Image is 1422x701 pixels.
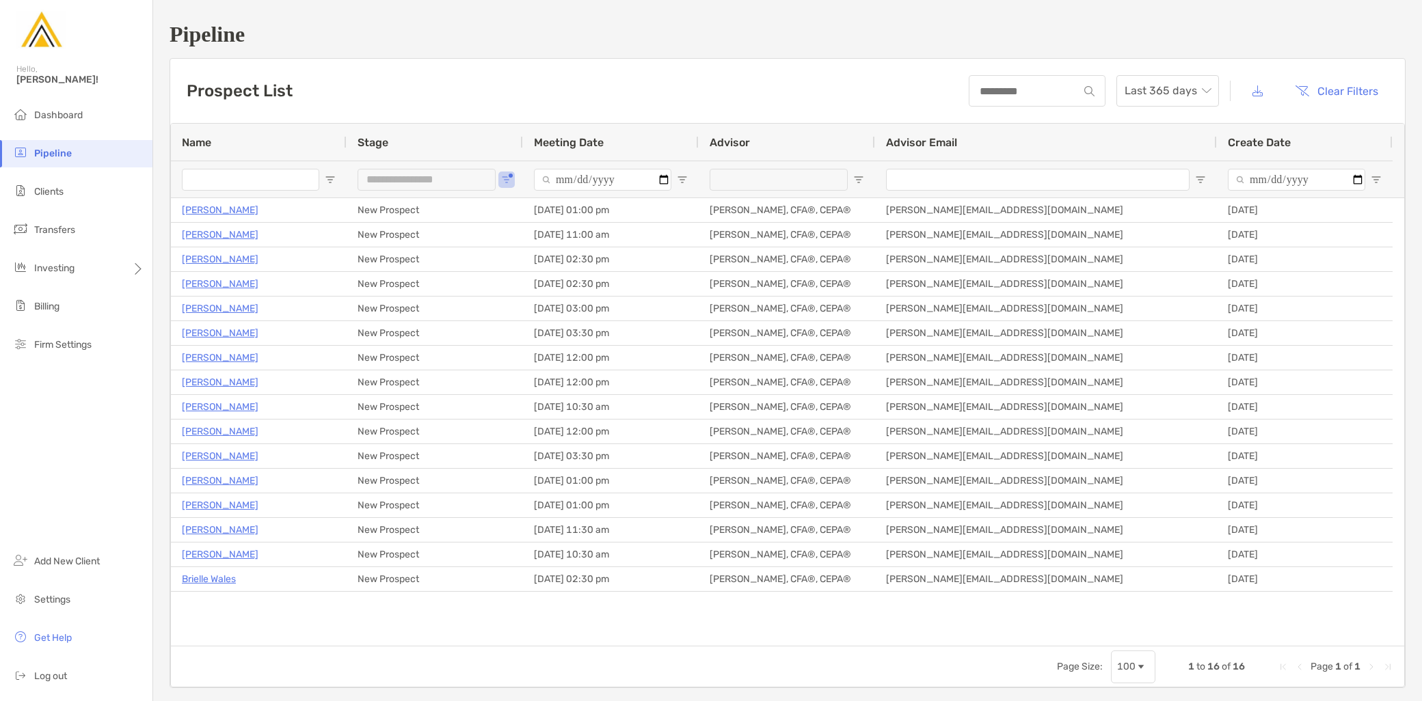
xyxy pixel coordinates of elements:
[699,518,875,542] div: [PERSON_NAME], CFA®, CEPA®
[1207,661,1220,672] span: 16
[182,521,258,538] p: [PERSON_NAME]
[523,395,699,419] div: [DATE] 10:30 am
[699,321,875,345] div: [PERSON_NAME], CFA®, CEPA®
[34,555,100,567] span: Add New Client
[347,370,523,394] div: New Prospect
[523,420,699,443] div: [DATE] 12:00 pm
[699,469,875,493] div: [PERSON_NAME], CFA®, CEPA®
[182,202,258,219] a: [PERSON_NAME]
[347,198,523,222] div: New Prospect
[875,493,1217,517] div: [PERSON_NAME][EMAIL_ADDRESS][DOMAIN_NAME]
[501,174,512,185] button: Open Filter Menu
[1084,86,1095,96] img: input icon
[1354,661,1360,672] span: 1
[34,186,64,197] span: Clients
[699,198,875,222] div: [PERSON_NAME], CFA®, CEPA®
[886,169,1190,191] input: Advisor Email Filter Input
[347,395,523,419] div: New Prospect
[325,174,336,185] button: Open Filter Menu
[12,590,29,607] img: settings icon
[1371,174,1382,185] button: Open Filter Menu
[875,542,1217,566] div: [PERSON_NAME][EMAIL_ADDRESS][DOMAIN_NAME]
[347,420,523,443] div: New Prospect
[182,571,236,588] p: Brielle Wales
[853,174,864,185] button: Open Filter Menu
[523,469,699,493] div: [DATE] 01:00 pm
[347,223,523,247] div: New Prospect
[12,297,29,314] img: billing icon
[12,552,29,568] img: add_new_client icon
[1217,518,1393,542] div: [DATE]
[12,667,29,683] img: logout icon
[1228,136,1291,149] span: Create Date
[1196,661,1205,672] span: to
[182,349,258,366] a: [PERSON_NAME]
[347,272,523,296] div: New Prospect
[1217,370,1393,394] div: [DATE]
[699,370,875,394] div: [PERSON_NAME], CFA®, CEPA®
[182,497,258,514] p: [PERSON_NAME]
[886,136,957,149] span: Advisor Email
[677,174,688,185] button: Open Filter Menu
[699,542,875,566] div: [PERSON_NAME], CFA®, CEPA®
[182,398,258,415] a: [PERSON_NAME]
[1217,272,1393,296] div: [DATE]
[1217,198,1393,222] div: [DATE]
[1217,567,1393,591] div: [DATE]
[699,420,875,443] div: [PERSON_NAME], CFA®, CEPA®
[182,423,258,440] a: [PERSON_NAME]
[523,370,699,394] div: [DATE] 12:00 pm
[1228,169,1365,191] input: Create Date Filter Input
[523,567,699,591] div: [DATE] 02:30 pm
[182,472,258,489] a: [PERSON_NAME]
[875,223,1217,247] div: [PERSON_NAME][EMAIL_ADDRESS][DOMAIN_NAME]
[1278,661,1289,672] div: First Page
[875,518,1217,542] div: [PERSON_NAME][EMAIL_ADDRESS][DOMAIN_NAME]
[182,325,258,342] a: [PERSON_NAME]
[875,272,1217,296] div: [PERSON_NAME][EMAIL_ADDRESS][DOMAIN_NAME]
[34,339,92,350] span: Firm Settings
[523,272,699,296] div: [DATE] 02:30 pm
[875,469,1217,493] div: [PERSON_NAME][EMAIL_ADDRESS][DOMAIN_NAME]
[1366,661,1377,672] div: Next Page
[1195,174,1206,185] button: Open Filter Menu
[182,226,258,243] a: [PERSON_NAME]
[347,297,523,320] div: New Prospect
[34,224,75,236] span: Transfers
[187,81,293,100] h3: Prospect List
[875,297,1217,320] div: [PERSON_NAME][EMAIL_ADDRESS][DOMAIN_NAME]
[182,275,258,292] p: [PERSON_NAME]
[875,567,1217,591] div: [PERSON_NAME][EMAIL_ADDRESS][DOMAIN_NAME]
[34,632,72,644] span: Get Help
[16,5,66,55] img: Zoe Logo
[1294,661,1305,672] div: Previous Page
[699,493,875,517] div: [PERSON_NAME], CFA®, CEPA®
[1057,661,1103,672] div: Page Size:
[12,335,29,352] img: firm-settings icon
[12,106,29,122] img: dashboard icon
[699,346,875,370] div: [PERSON_NAME], CFA®, CEPA®
[523,247,699,271] div: [DATE] 02:30 pm
[875,346,1217,370] div: [PERSON_NAME][EMAIL_ADDRESS][DOMAIN_NAME]
[875,247,1217,271] div: [PERSON_NAME][EMAIL_ADDRESS][DOMAIN_NAME]
[182,448,258,465] a: [PERSON_NAME]
[12,182,29,199] img: clients icon
[34,148,72,159] span: Pipeline
[347,493,523,517] div: New Prospect
[699,247,875,271] div: [PERSON_NAME], CFA®, CEPA®
[1217,247,1393,271] div: [DATE]
[523,518,699,542] div: [DATE] 11:30 am
[523,542,699,566] div: [DATE] 10:30 am
[1217,469,1393,493] div: [DATE]
[182,546,258,563] a: [PERSON_NAME]
[1217,542,1393,566] div: [DATE]
[523,198,699,222] div: [DATE] 01:00 pm
[699,567,875,591] div: [PERSON_NAME], CFA®, CEPA®
[347,321,523,345] div: New Prospect
[347,542,523,566] div: New Prospect
[1311,661,1333,672] span: Page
